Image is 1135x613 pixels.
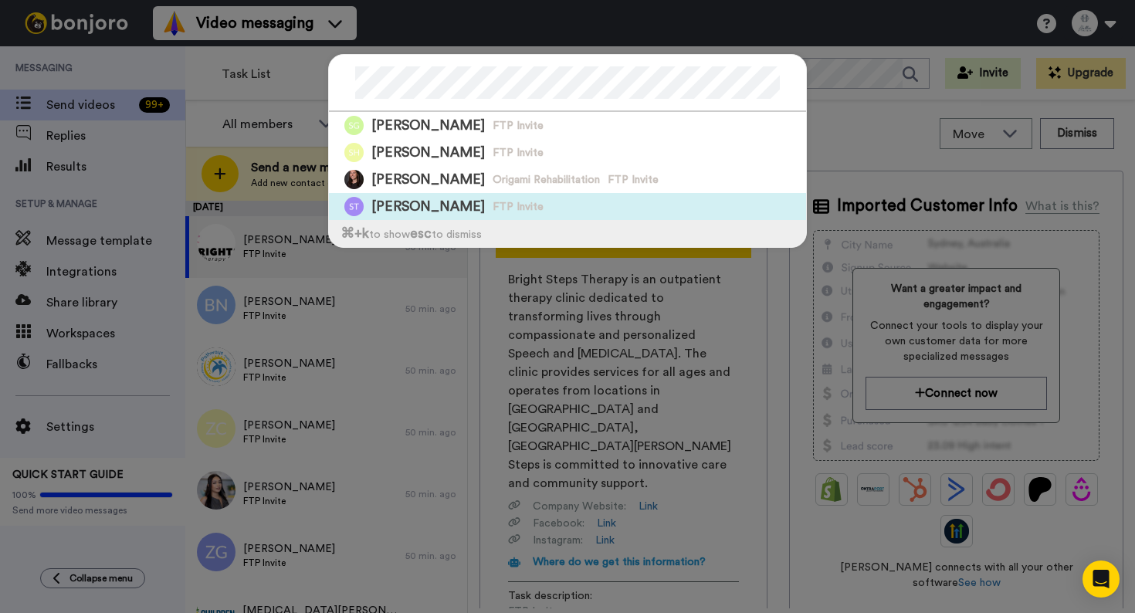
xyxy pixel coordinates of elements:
[493,172,600,188] span: Origami Rehabilitation
[371,143,485,162] span: [PERSON_NAME]
[329,139,806,166] a: Image of Sarah Henrich[PERSON_NAME]FTP Invite
[329,112,806,139] a: Image of Sarah Gilliland[PERSON_NAME]FTP Invite
[329,193,806,220] a: Image of Sarah Terry[PERSON_NAME]FTP Invite
[344,197,364,216] img: Image of Sarah Terry
[329,166,806,193] a: Image of Sarah Miller[PERSON_NAME]Origami RehabilitationFTP Invite
[608,172,659,188] span: FTP Invite
[371,116,485,135] span: [PERSON_NAME]
[371,197,485,216] span: [PERSON_NAME]
[410,227,432,240] span: esc
[329,220,806,247] div: to show to dismiss
[493,145,544,161] span: FTP Invite
[340,227,369,240] span: ⌘ +k
[344,143,364,162] img: Image of Sarah Henrich
[371,170,485,189] span: [PERSON_NAME]
[493,118,544,134] span: FTP Invite
[344,116,364,135] img: Image of Sarah Gilliland
[493,199,544,215] span: FTP Invite
[344,170,364,189] img: Image of Sarah Miller
[1082,561,1120,598] div: Open Intercom Messenger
